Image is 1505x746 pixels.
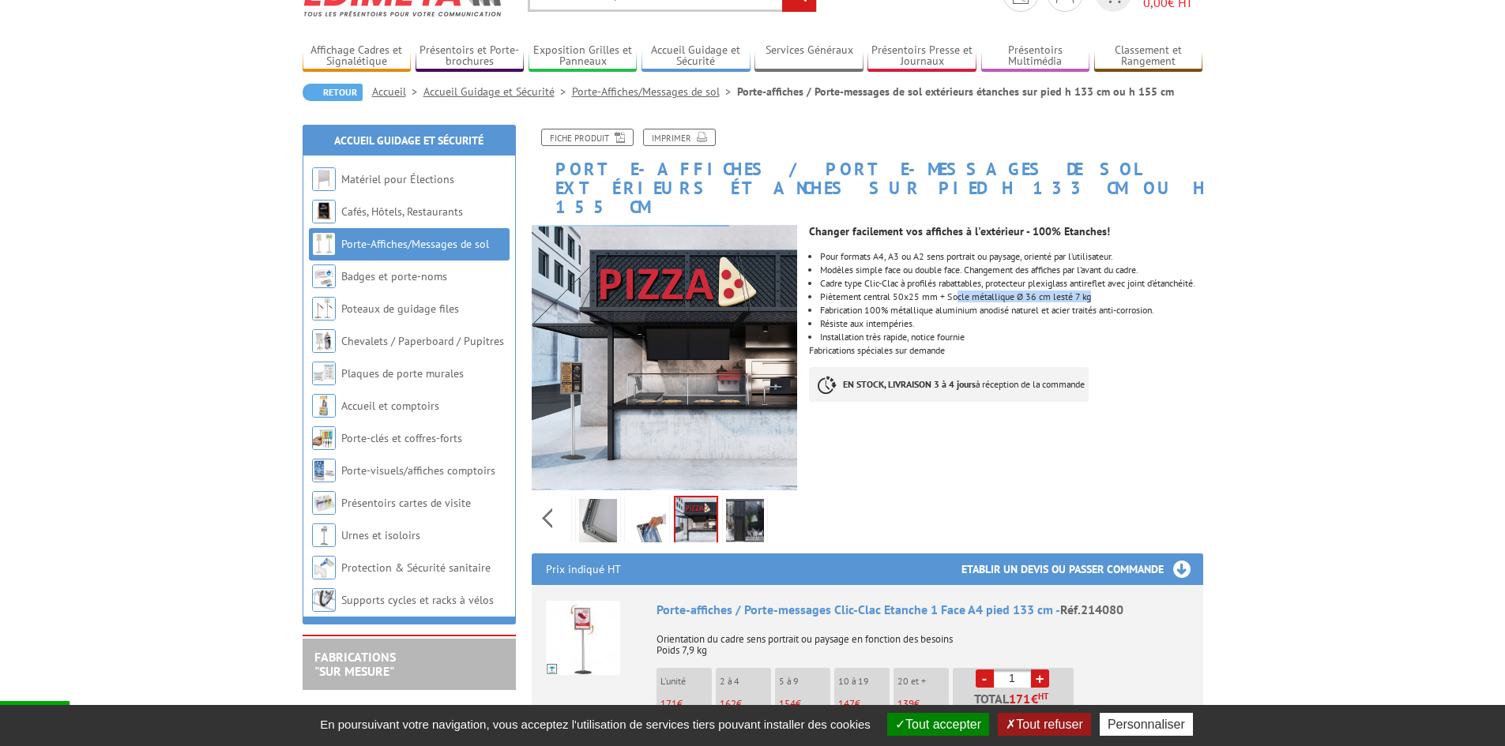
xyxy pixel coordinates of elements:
[643,129,716,146] a: Imprimer
[660,699,712,710] p: €
[546,553,621,585] p: Prix indiqué HT
[1094,43,1203,69] a: Classement et Rangement
[838,699,890,710] p: €
[838,697,855,710] span: 147
[541,129,634,146] a: Fiche produit
[303,43,412,69] a: Affichage Cadres et Signalétique
[341,528,420,542] a: Urnes et isoloirs
[520,129,1215,217] h1: Porte-affiches / Porte-messages de sol extérieurs étanches sur pied h 133 cm ou h 155 cm
[540,505,555,531] span: Previous
[341,204,463,219] a: Cafés, Hôtels, Restaurants
[341,593,494,607] a: Supports cycles et racks à vélos
[1031,692,1038,705] span: €
[1009,692,1031,705] span: 171
[532,225,798,491] img: porte_messages_sol_etanches_exterieurs_sur_pieds_214080_3.jpg
[312,232,336,256] img: Porte-Affiches/Messages de sol
[1100,713,1193,736] button: Personnaliser (fenêtre modale)
[660,676,712,687] p: L'unité
[416,43,525,69] a: Présentoirs et Porte-brochures
[720,699,771,710] p: €
[657,601,1189,619] div: Porte-affiches / Porte-messages Clic-Clac Etanche 1 Face A4 pied 133 cm -
[976,669,994,688] a: -
[657,623,1189,656] p: Orientation du cadre sens portrait ou paysage en fonction des besoins Poids 7,9 kg
[660,697,677,710] span: 171
[529,43,638,69] a: Exposition Grilles et Panneaux
[312,556,336,579] img: Protection & Sécurité sanitaire
[341,431,462,445] a: Porte-clés et coffres-forts
[726,499,764,548] img: porte_messages_sol_etanches_exterieurs_sur_pieds_214080_4.jpg
[341,302,459,316] a: Poteaux de guidage files
[1038,691,1048,702] sup: HT
[820,279,1202,288] li: Cadre type Clic-Clac à profilés rabattables, protecteur plexiglass antireflet avec joint d’étanch...
[642,43,751,69] a: Accueil Guidage et Sécurité
[314,649,396,679] a: FABRICATIONS"Sur Mesure"
[820,332,1202,342] li: Installation très rapide, notice fournie
[312,167,336,191] img: Matériel pour Élections
[312,329,336,353] img: Chevalets / Paperboard / Pupitres
[720,676,771,687] p: 2 à 4
[579,499,617,548] img: 214080_clic_clac.jpg
[820,252,1202,261] li: Pour formats A4, A3 ou A2 sens portrait ou paysage, orienté par l’utilisateur.
[961,553,1203,585] h3: Etablir un devis ou passer commande
[312,523,336,547] img: Urnes et isoloirs
[312,394,336,418] img: Accueil et comptoirs
[572,84,737,99] a: Porte-Affiches/Messages de sol
[341,366,464,380] a: Plaques de porte murales
[1060,602,1123,617] span: Réf.214080
[628,499,666,548] img: 214080_detail.jpg
[809,367,1089,402] p: à réception de la commande
[820,319,1202,328] li: Résiste aux intempéries.
[312,491,336,515] img: Présentoirs cartes de visite
[312,426,336,450] img: Porte-clés et coffres-forts
[334,133,483,148] a: Accueil Guidage et Sécurité
[754,43,863,69] a: Services Généraux
[998,713,1090,736] button: Tout refuser
[779,699,830,710] p: €
[1031,669,1049,688] a: +
[887,713,989,736] button: Tout accepter
[423,84,572,99] a: Accueil Guidage et Sécurité
[957,692,1074,720] p: Total
[312,200,336,223] img: Cafés, Hôtels, Restaurants
[779,697,796,710] span: 154
[303,84,363,101] a: Retour
[838,676,890,687] p: 10 à 19
[341,334,504,348] a: Chevalets / Paperboard / Pupitres
[312,718,879,731] span: En poursuivant votre navigation, vous acceptez l'utilisation de services tiers pouvant installer ...
[720,697,736,710] span: 162
[843,378,976,390] strong: EN STOCK, LIVRAISON 3 à 4 jours
[312,264,336,288] img: Badges et porte-noms
[820,265,1202,275] li: Modèles simple face ou double face. Changement des affiches par l’avant du cadre.
[820,306,1202,315] li: Fabrication 100% métallique aluminium anodisé naturel et acier traités anti-corrosion.
[897,699,949,710] p: €
[809,217,1214,418] div: Fabrications spéciales sur demande
[312,297,336,321] img: Poteaux de guidage files
[779,676,830,687] p: 5 à 9
[341,237,489,251] a: Porte-Affiches/Messages de sol
[675,497,717,546] img: porte_messages_sol_etanches_exterieurs_sur_pieds_214080_3.jpg
[341,172,454,186] a: Matériel pour Élections
[341,496,471,510] a: Présentoirs cartes de visite
[897,697,914,710] span: 139
[372,84,423,99] a: Accueil
[897,676,949,687] p: 20 et +
[981,43,1090,69] a: Présentoirs Multimédia
[546,601,620,675] img: Porte-affiches / Porte-messages Clic-Clac Etanche 1 Face A4 pied 133 cm
[312,459,336,482] img: Porte-visuels/affiches comptoirs
[341,399,439,413] a: Accueil et comptoirs
[341,560,491,575] a: Protection & Sécurité sanitaire
[737,84,1174,99] li: Porte-affiches / Porte-messages de sol extérieurs étanches sur pied h 133 cm ou h 155 cm
[312,588,336,612] img: Supports cycles et racks à vélos
[341,463,495,478] a: Porte-visuels/affiches comptoirs
[312,362,336,385] img: Plaques de porte murales
[809,224,1110,238] strong: Changer facilement vos affiches à l'extérieur - 100% Etanches!
[820,292,1202,302] li: Piètement central 50x25 mm + Socle métallique Ø 36 cm lesté 7 kg
[341,269,447,283] a: Badges et porte-noms
[867,43,976,69] a: Présentoirs Presse et Journaux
